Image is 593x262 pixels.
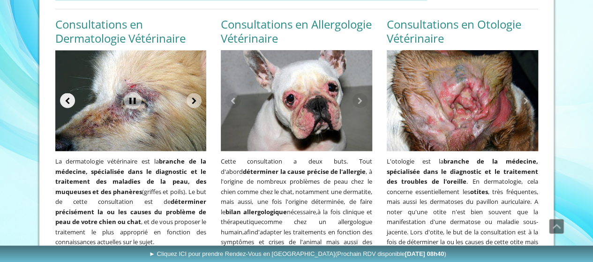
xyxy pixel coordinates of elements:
[549,219,564,234] a: Défiler vers le haut
[387,157,538,185] strong: branche de la médecine, spécialisée dans le diagnostic et le traitement des troubles de l'oreille
[55,197,207,225] strong: déterminer précisément la ou les causes du problème de peau de votre chien ou chat
[55,17,207,45] h2: Consultations en Dermatologie Vétérinaire
[221,217,372,236] span: comme chez un allergologue humain,
[335,250,446,257] span: (Prochain RDV disponible )
[221,17,372,45] h2: Consultations en Allergologie Vétérinaire
[225,207,287,216] strong: bilan allergologique
[149,250,446,257] span: ► Cliquez ICI pour prendre Rendez-Vous en [GEOGRAPHIC_DATA]
[55,157,207,195] strong: branche de la médecine, spécialisée dans le diagnostic et le traitement des maladies de la peau, ...
[221,157,372,216] span: Cette consultation a deux buts. Tout d'abord , à l'origine de nombreux problèmes de peau chez le ...
[405,250,444,257] b: [DATE] 08h40
[387,17,538,45] h2: Consultations en Otologie Vétérinaire
[55,157,207,246] span: La dermatologie vétérinaire est la (griffes et poils). Le but de cette consultation est de , et d...
[244,227,255,236] span: afin
[549,219,563,233] span: Défiler vers le haut
[243,167,366,175] strong: déterminer la cause précise de l'allergie
[470,187,488,195] strong: otites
